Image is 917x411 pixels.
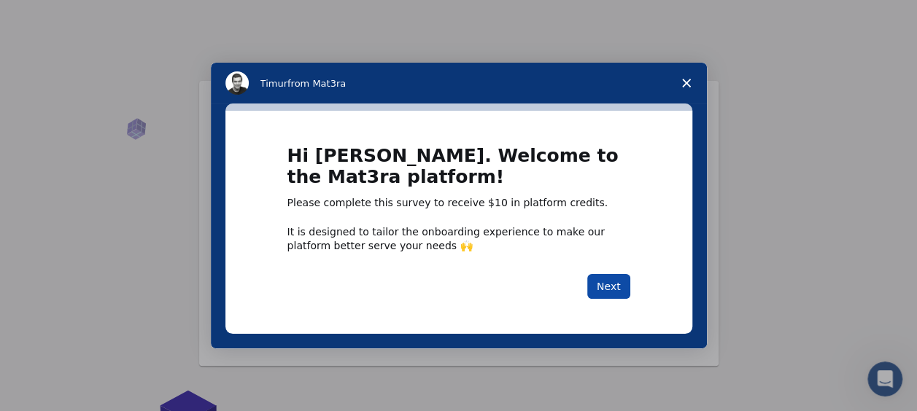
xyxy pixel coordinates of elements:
img: Profile image for Timur [225,71,249,95]
span: Timur [260,78,287,89]
button: Next [587,274,630,299]
div: It is designed to tailor the onboarding experience to make our platform better serve your needs 🙌 [287,225,630,251]
span: from Mat3ra [287,78,346,89]
h1: Hi [PERSON_NAME]. Welcome to the Mat3ra platform! [287,146,630,196]
span: Close survey [666,63,707,103]
div: Please complete this survey to receive $10 in platform credits. [287,196,630,211]
span: Support [29,10,82,23]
